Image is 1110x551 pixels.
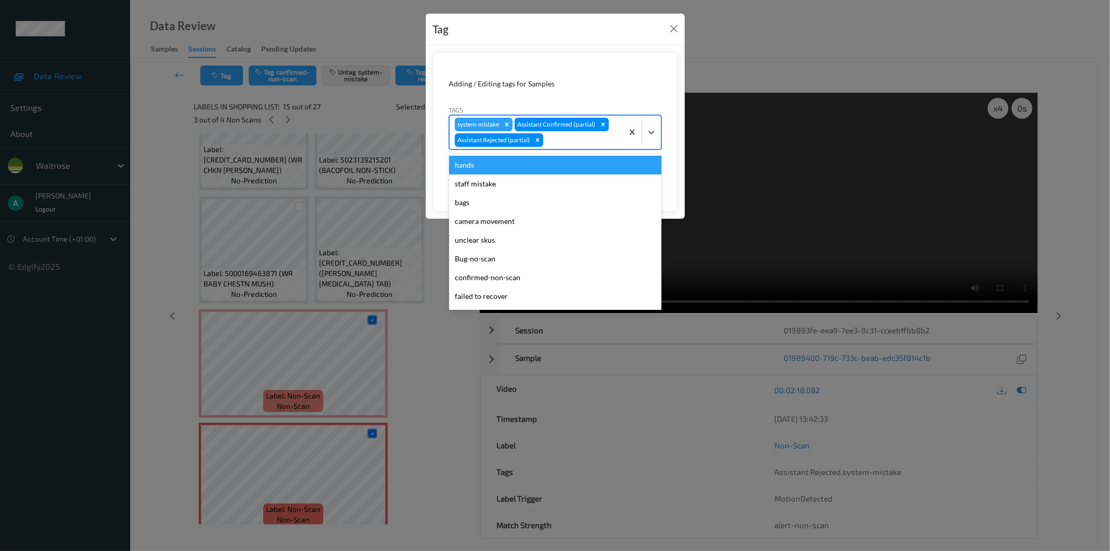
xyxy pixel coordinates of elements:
div: Remove Assistant Rejected (partial) [532,133,543,147]
div: unclear skus [449,231,661,249]
button: Close [667,21,681,36]
div: bags [449,193,661,212]
div: system-mistake [455,118,501,131]
label: Tags [449,105,464,115]
div: hands [449,156,661,174]
div: Remove system-mistake [501,118,513,131]
div: failed to recover [449,287,661,306]
div: Remove Assistant Confirmed (partial) [597,118,609,131]
div: Assistant Confirmed (partial) [515,118,597,131]
div: Bug-no-scan [449,249,661,268]
div: Assistant Rejected (partial) [455,133,532,147]
div: confirmed-non-scan [449,268,661,287]
div: camera movement [449,212,661,231]
div: Adding / Editing tags for Samples [449,79,661,89]
div: product recovered [449,306,661,324]
div: staff mistake [449,174,661,193]
div: Tag [433,21,449,37]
